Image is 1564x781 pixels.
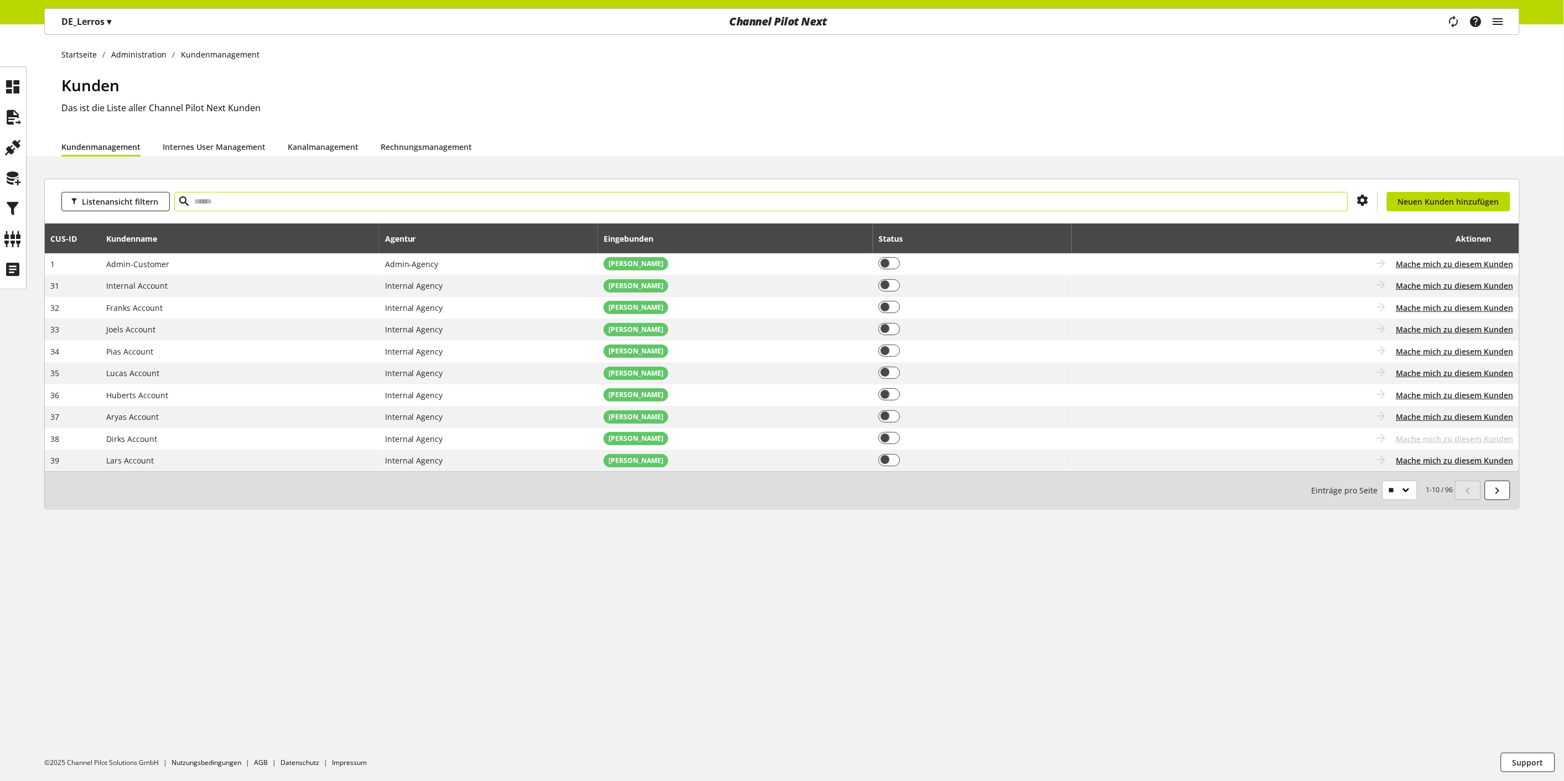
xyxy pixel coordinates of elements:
span: Internal Account [107,280,168,291]
div: Agentur [385,233,427,244]
button: Mache mich zu diesem Kunden [1396,324,1514,335]
span: Pias Account [107,346,154,357]
p: DE_Lerros [61,15,111,28]
span: [PERSON_NAME] [609,456,663,466]
div: CUS-⁠ID [51,233,89,244]
button: Mache mich zu diesem Kunden [1396,302,1514,314]
span: Internal Agency [385,280,443,291]
span: Internal Agency [385,324,443,335]
span: Internal Agency [385,368,443,378]
button: Listenansicht filtern [61,192,170,211]
span: [PERSON_NAME] [609,434,663,444]
button: Mache mich zu diesem Kunden [1396,258,1514,270]
span: Huberts Account [107,390,169,400]
span: [PERSON_NAME] [609,368,663,378]
a: Neuen Kunden hinzufügen [1387,192,1510,211]
span: Listenansicht filtern [82,196,158,207]
h2: Das ist die Liste aller Channel Pilot Next Kunden [61,101,1520,114]
a: Kanalmanagement [288,141,358,153]
button: Mache mich zu diesem Kunden [1396,346,1514,357]
span: [PERSON_NAME] [609,259,663,269]
button: Mache mich zu diesem Kunden [1396,455,1514,466]
a: Kundenmanagement [61,141,141,153]
span: [PERSON_NAME] [609,390,663,400]
a: AGB [254,758,268,767]
span: 38 [51,434,60,444]
button: Mache mich zu diesem Kunden [1396,411,1514,423]
span: Neuen Kunden hinzufügen [1398,196,1499,207]
span: Joels Account [107,324,156,335]
span: 37 [51,412,60,422]
span: 34 [51,346,60,357]
span: Franks Account [107,303,163,313]
a: Startseite [61,49,103,60]
span: Internal Agency [385,390,443,400]
span: 32 [51,303,60,313]
span: ▾ [107,15,111,28]
span: Admin-Agency [385,259,439,269]
button: Support [1501,753,1555,772]
span: Kunden [61,75,119,96]
div: Kundenname [107,233,169,244]
a: Nutzungsbedingungen [172,758,241,767]
a: Impressum [332,758,367,767]
span: Internal Agency [385,346,443,357]
button: Mache mich zu diesem Kunden [1396,280,1514,291]
span: [PERSON_NAME] [609,303,663,313]
a: Internes User Management [163,141,266,153]
span: 31 [51,280,60,291]
span: 33 [51,324,60,335]
span: [PERSON_NAME] [609,325,663,335]
small: 1-10 / 96 [1312,481,1453,500]
span: [PERSON_NAME] [609,281,663,291]
div: Eingebunden [604,233,664,244]
span: Lars Account [107,455,154,466]
span: [PERSON_NAME] [609,412,663,422]
span: [PERSON_NAME] [609,346,663,356]
span: Support [1513,757,1544,768]
a: Datenschutz [280,758,319,767]
span: 35 [51,368,60,378]
span: Aryas Account [107,412,159,422]
span: 36 [51,390,60,400]
a: Administration [106,49,173,60]
nav: main navigation [44,8,1520,35]
span: Internal Agency [385,434,443,444]
button: Mache mich zu diesem Kunden [1396,389,1514,401]
span: Mache mich zu diesem Kunden [1396,433,1514,445]
button: Mache mich zu diesem Kunden [1396,367,1514,379]
li: ©2025 Channel Pilot Solutions GmbH [44,758,172,768]
div: Aktionen [1078,227,1492,249]
span: Internal Agency [385,412,443,422]
span: Internal Agency [385,303,443,313]
div: Status [879,233,914,244]
span: Internal Agency [385,455,443,466]
span: Dirks Account [107,434,158,444]
span: Einträge pro Seite [1312,485,1383,496]
a: Rechnungsmanagement [381,141,472,153]
span: 39 [51,455,60,466]
span: 1 [51,259,55,269]
span: Lucas Account [107,368,160,378]
span: Admin-Customer [107,259,170,269]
